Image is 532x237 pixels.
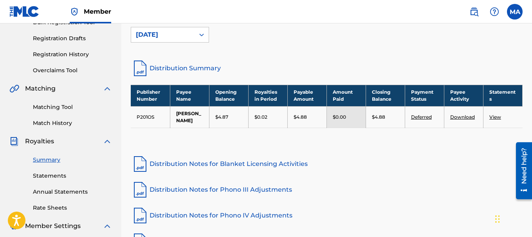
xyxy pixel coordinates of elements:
a: Rate Sheets [33,204,112,212]
img: MLC Logo [9,6,40,17]
img: Member Settings [9,221,19,231]
a: Statements [33,172,112,180]
a: Public Search [466,4,482,20]
p: $4.88 [294,114,307,121]
div: Help [487,4,502,20]
div: User Menu [507,4,523,20]
img: expand [103,137,112,146]
a: View [489,114,501,120]
th: Payee Name [170,85,209,106]
th: Payable Amount [287,85,326,106]
th: Statements [483,85,522,106]
a: Registration History [33,50,112,59]
img: Top Rightsholder [70,7,79,16]
img: pdf [131,206,150,225]
td: [PERSON_NAME] [170,106,209,128]
span: Member Settings [25,221,81,231]
img: pdf [131,155,150,173]
img: help [490,7,499,16]
p: $0.00 [333,114,346,121]
p: $4.87 [215,114,228,121]
a: Overclaims Tool [33,66,112,75]
img: pdf [131,180,150,199]
span: Royalties [25,137,54,146]
p: $0.02 [254,114,267,121]
a: Distribution Notes for Blanket Licensing Activities [131,155,523,173]
a: Summary [33,156,112,164]
a: Matching Tool [33,103,112,111]
th: Opening Balance [209,85,248,106]
iframe: Resource Center [510,139,532,202]
th: Publisher Number [131,85,170,106]
a: Deferred [411,114,432,120]
img: Matching [9,84,19,93]
th: Amount Paid [326,85,366,106]
th: Closing Balance [366,85,405,106]
th: Payment Status [405,85,444,106]
a: Download [450,114,475,120]
div: Drag [495,207,500,231]
a: Match History [33,119,112,127]
a: Distribution Notes for Phono III Adjustments [131,180,523,199]
th: Payee Activity [444,85,483,106]
img: distribution-summary-pdf [131,59,150,78]
img: Royalties [9,137,19,146]
img: expand [103,221,112,231]
a: Distribution Notes for Phono IV Adjustments [131,206,523,225]
img: search [469,7,479,16]
th: Royalties in Period [248,85,287,106]
a: Annual Statements [33,188,112,196]
span: Matching [25,84,56,93]
p: $4.88 [372,114,385,121]
span: Member [84,7,111,16]
td: P201OS [131,106,170,128]
iframe: Chat Widget [493,200,532,237]
div: [DATE] [136,30,190,39]
a: Registration Drafts [33,34,112,43]
img: expand [103,84,112,93]
a: Distribution Summary [131,59,523,78]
